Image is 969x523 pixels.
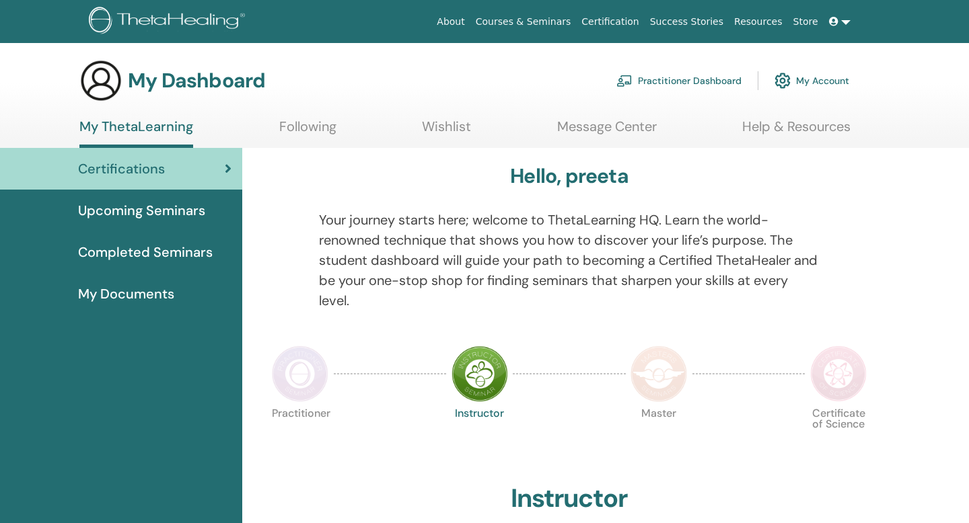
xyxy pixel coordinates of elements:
[810,408,867,465] p: Certificate of Science
[89,7,250,37] img: logo.png
[788,9,824,34] a: Store
[470,9,577,34] a: Courses & Seminars
[645,9,729,34] a: Success Stories
[510,164,629,188] h3: Hello, preeta
[128,69,265,93] h3: My Dashboard
[78,200,205,220] span: Upcoming Seminars
[616,66,742,95] a: Practitioner Dashboard
[272,346,328,402] img: Practitioner
[452,408,508,465] p: Instructor
[775,69,791,92] img: cog.svg
[78,242,213,262] span: Completed Seminars
[511,483,629,514] h2: Instructor
[452,346,508,402] img: Instructor
[431,9,470,34] a: About
[279,118,336,145] a: Following
[79,59,122,102] img: generic-user-icon.jpg
[810,346,867,402] img: Certificate of Science
[557,118,657,145] a: Message Center
[422,118,471,145] a: Wishlist
[631,346,687,402] img: Master
[78,284,174,304] span: My Documents
[631,408,687,465] p: Master
[79,118,193,148] a: My ThetaLearning
[272,408,328,465] p: Practitioner
[319,210,820,311] p: Your journey starts here; welcome to ThetaLearning HQ. Learn the world-renowned technique that sh...
[78,159,165,179] span: Certifications
[775,66,849,95] a: My Account
[616,75,633,87] img: chalkboard-teacher.svg
[742,118,851,145] a: Help & Resources
[729,9,788,34] a: Resources
[576,9,644,34] a: Certification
